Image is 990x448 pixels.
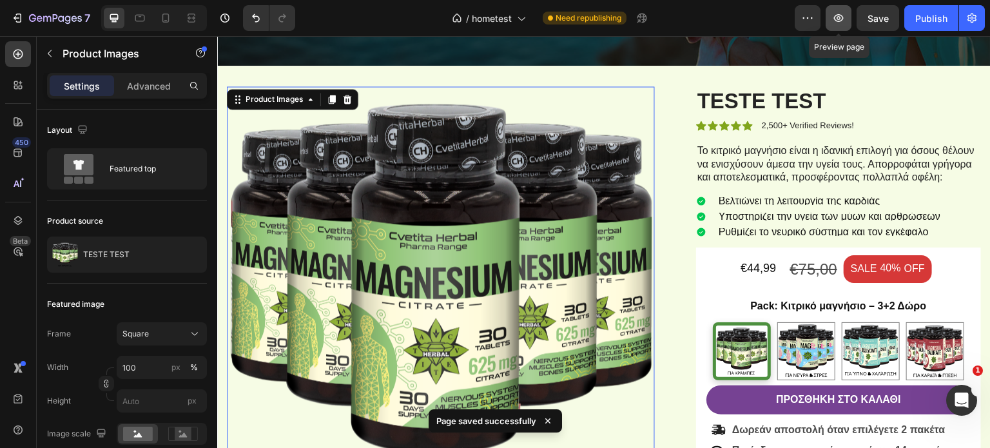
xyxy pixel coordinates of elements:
[857,5,899,31] button: Save
[516,224,566,241] div: €44,99
[10,236,31,246] div: Beta
[47,395,71,407] label: Height
[489,349,753,378] button: ΠΡΟΣΘΗΚΗ ΣΤΟ ΚΑΛΑΘΙ
[556,12,621,24] span: Need republishing
[572,222,621,244] div: €75,00
[47,425,109,443] div: Image scale
[127,79,171,93] p: Advanced
[501,193,723,199] p: Ρυθμίζει το νευρικό σύστημα και τον εγκέφαλο
[47,298,104,310] div: Featured image
[479,50,764,81] h1: TESTE TEST
[662,224,685,240] div: 40%
[545,84,637,94] a: 2,500+ Verified Reviews!
[117,322,207,346] button: Square
[868,13,889,24] span: Save
[515,408,731,422] p: Περίοδος επιστροφής χρημάτων 14 ημερών
[63,46,172,61] p: Product Images
[532,262,710,278] legend: Pack: Κιτρικό μαγνήσιο – 3+2 Δώρο
[110,154,188,184] div: Featured top
[188,396,197,405] span: px
[84,10,90,26] p: 7
[515,387,728,401] p: Δωρεάν αποστολή όταν επιλέγετε 2 πακέτα
[186,360,202,375] button: px
[83,250,130,259] p: TESTE TEST
[436,414,536,427] p: Page saved successfully
[47,328,71,340] label: Frame
[501,178,723,183] p: Υποστηρίζει την υγεία των μύων και αρθρώσεων
[171,362,180,373] div: px
[685,224,710,242] div: OFF
[122,328,149,340] span: Square
[466,12,469,25] span: /
[117,389,207,413] input: px
[64,79,100,93] p: Settings
[47,362,68,373] label: Width
[217,36,990,448] iframe: To enrich screen reader interactions, please activate Accessibility in Grammarly extension settings
[47,122,90,139] div: Layout
[47,215,103,227] div: Product source
[973,365,983,376] span: 1
[168,360,184,375] button: %
[915,12,947,25] div: Publish
[904,5,958,31] button: Publish
[190,362,198,373] div: %
[480,108,762,148] p: Το κιτρικό μαγνήσιο είναι η ιδανική επιλογή για όσους θέλουν να ενισχύσουν άμεσα την υγεία τους. ...
[243,5,295,31] div: Undo/Redo
[501,162,723,168] p: Βελτιώνει τη λειτουργία της καρδιάς
[117,356,207,379] input: px%
[632,224,662,242] div: SALE
[52,242,78,268] img: product feature img
[5,5,96,31] button: 7
[559,357,684,371] div: ΠΡΟΣΘΗΚΗ ΣΤΟ ΚΑΛΑΘΙ
[472,12,512,25] span: hometest
[946,385,977,416] iframe: Intercom live chat
[12,137,31,148] div: 450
